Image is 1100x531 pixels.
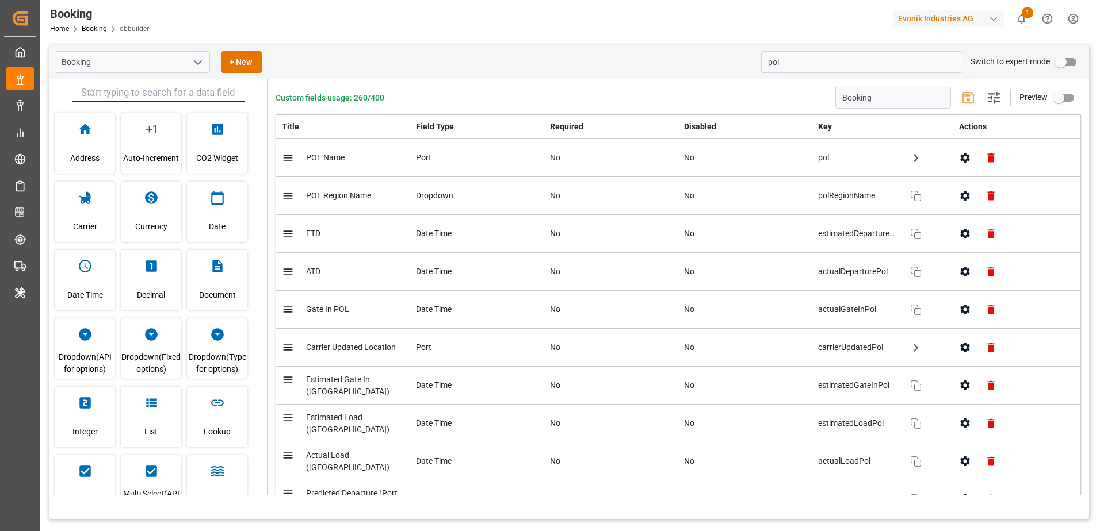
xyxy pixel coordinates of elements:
[946,115,1080,139] th: Actions
[144,416,158,447] span: List
[72,84,245,102] input: Start typing to search for a data field
[276,329,1081,367] tr: Carrier Updated LocationPortNoNocarrierUpdatedPol
[1009,6,1034,32] button: show 1 new notifications
[416,455,538,467] div: Date Time
[416,152,538,164] div: Port
[121,484,181,515] span: Multi Select(API for options)
[678,405,812,442] td: No
[137,279,165,310] span: Decimal
[812,115,946,138] th: Key
[187,348,247,379] span: Dropdown(Type for options)
[221,51,262,73] button: + New
[818,493,899,505] span: predictedDeparturePol
[416,190,538,202] div: Dropdown
[306,451,389,472] span: Actual Load ([GEOGRAPHIC_DATA])
[544,215,678,253] td: No
[204,416,231,447] span: Lookup
[123,143,179,174] span: Auto-Increment
[544,115,678,139] th: Required
[416,493,538,505] div: Date Time
[818,190,899,202] span: polRegionName
[893,10,1004,27] div: Evonik Industries AG
[416,341,538,353] div: Port
[818,341,899,353] span: carrierUpdatedPol
[544,329,678,367] td: No
[544,139,678,177] td: No
[189,53,206,71] button: open menu
[276,367,1081,405] tr: Estimated Gate In ([GEOGRAPHIC_DATA])Date TimeNoNoestimatedGateInPol
[67,279,103,310] span: Date Time
[678,253,812,291] td: No
[544,291,678,329] td: No
[678,215,812,253] td: No
[544,367,678,405] td: No
[276,177,1081,215] tr: POL Region NameDropdownNoNopolRegionName
[199,279,236,310] span: Document
[410,115,544,139] th: Field Type
[73,211,97,242] span: Carrier
[416,379,538,391] div: Date Time
[276,92,384,104] span: Custom fields usage: 260/400
[276,480,1081,518] tr: Predicted Departure (Port Of Loading)Date TimeNoNopredictedDeparturePol
[306,267,320,276] span: ATD
[209,484,225,515] span: Port
[678,329,812,367] td: No
[678,291,812,329] td: No
[416,265,538,278] div: Date Time
[971,57,1050,66] span: Switch to expert mode
[306,229,320,238] span: ETD
[416,417,538,429] div: Date Time
[306,375,389,396] span: Estimated Gate In ([GEOGRAPHIC_DATA])
[276,291,1081,329] tr: Gate In POLDate TimeNoNoactualGateInPol
[835,87,951,109] input: Enter schema title
[50,5,149,22] div: Booking
[72,416,98,447] span: Integer
[276,405,1081,442] tr: Estimated Load ([GEOGRAPHIC_DATA])Date TimeNoNoestimatedLoadPol
[1019,93,1048,102] span: Preview
[276,215,1081,253] tr: ETDDate TimeNoNoestimatedDeparturePol
[818,265,899,278] span: actualDeparturePol
[544,177,678,215] td: No
[818,417,899,429] span: estimatedLoadPol
[416,303,538,315] div: Date Time
[50,25,69,33] a: Home
[276,115,410,139] th: Title
[82,25,107,33] a: Booking
[1022,7,1033,18] span: 1
[544,253,678,291] td: No
[678,367,812,405] td: No
[276,139,1081,177] tr: POL NamePortNoNopol
[678,177,812,215] td: No
[416,228,538,240] div: Date Time
[196,143,238,174] span: CO2 Widget
[306,488,398,510] span: Predicted Departure (Port Of Loading)
[544,480,678,518] td: No
[893,7,1009,29] button: Evonik Industries AG
[761,51,962,73] input: Search for key/title
[818,152,899,164] span: pol
[544,405,678,442] td: No
[678,139,812,177] td: No
[818,228,899,240] span: estimatedDeparturePol
[678,480,812,518] td: No
[276,253,1081,291] tr: ATDDate TimeNoNoactualDeparturePol
[678,442,812,480] td: No
[678,115,812,139] th: Disabled
[818,303,899,315] span: actualGateInPol
[818,455,899,467] span: actualLoadPol
[306,191,371,200] span: POL Region Name
[70,143,100,174] span: Address
[306,343,396,352] span: Carrier Updated Location
[306,153,345,162] span: POL Name
[135,211,167,242] span: Currency
[121,348,181,379] span: Dropdown(Fixed options)
[64,484,105,515] span: Multi Select
[306,305,349,314] span: Gate In POL
[276,442,1081,480] tr: Actual Load ([GEOGRAPHIC_DATA])Date TimeNoNoactualLoadPol
[55,348,115,379] span: Dropdown(API for options)
[306,413,389,434] span: Estimated Load ([GEOGRAPHIC_DATA])
[1034,6,1060,32] button: Help Center
[544,442,678,480] td: No
[55,51,210,73] input: Type to search/select
[209,211,226,242] span: Date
